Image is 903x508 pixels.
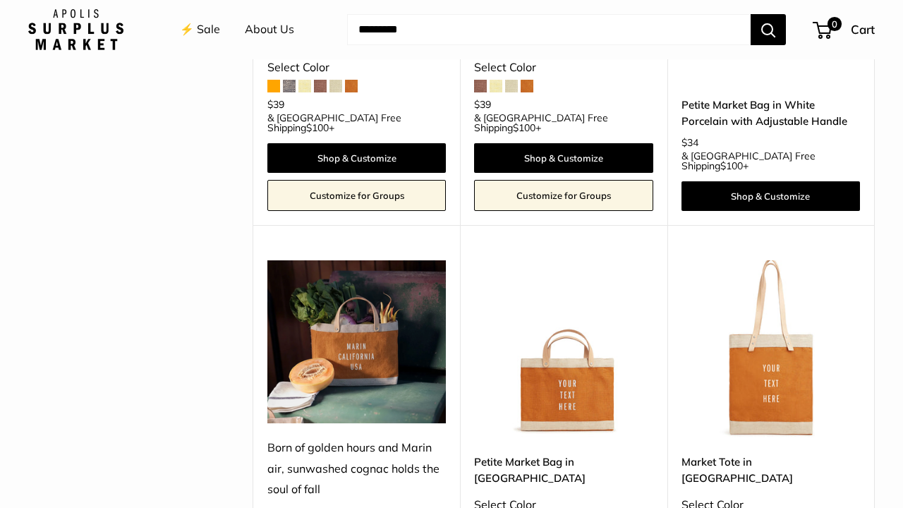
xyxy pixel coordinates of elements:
[267,180,446,211] a: Customize for Groups
[681,151,860,171] span: & [GEOGRAPHIC_DATA] Free Shipping +
[474,113,653,133] span: & [GEOGRAPHIC_DATA] Free Shipping +
[681,260,860,439] img: Market Tote in Cognac
[474,260,653,439] img: Petite Market Bag in Cognac
[267,437,446,501] div: Born of golden hours and Marin air, sunwashed cognac holds the soul of fall
[28,9,123,50] img: Apolis: Surplus Market
[814,18,875,41] a: 0 Cart
[267,57,446,78] div: Select Color
[474,454,653,487] a: Petite Market Bag in [GEOGRAPHIC_DATA]
[720,159,743,172] span: $100
[751,14,786,45] button: Search
[267,143,446,173] a: Shop & Customize
[513,121,535,134] span: $100
[474,98,491,111] span: $39
[828,17,842,31] span: 0
[267,113,446,133] span: & [GEOGRAPHIC_DATA] Free Shipping +
[681,97,860,130] a: Petite Market Bag in White Porcelain with Adjustable Handle
[851,22,875,37] span: Cart
[180,19,220,40] a: ⚡️ Sale
[347,14,751,45] input: Search...
[474,57,653,78] div: Select Color
[681,260,860,439] a: Market Tote in CognacMarket Tote in Cognac
[267,98,284,111] span: $39
[245,19,294,40] a: About Us
[474,260,653,439] a: Petite Market Bag in CognacPetite Market Bag in Cognac
[681,136,698,149] span: $34
[267,260,446,423] img: Born of golden hours and Marin air, sunwashed cognac holds the soul of fall
[474,180,653,211] a: Customize for Groups
[474,143,653,173] a: Shop & Customize
[681,181,860,211] a: Shop & Customize
[306,121,329,134] span: $100
[681,454,860,487] a: Market Tote in [GEOGRAPHIC_DATA]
